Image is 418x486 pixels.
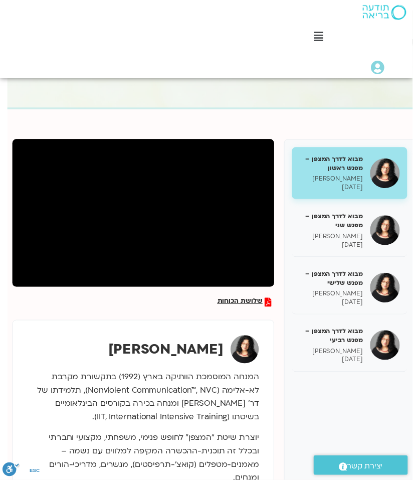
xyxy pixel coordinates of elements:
p: [DATE] [303,186,367,194]
span: יצירת קשר [352,465,388,479]
h5: מבוא לדרך המצפן – מפגש שני [303,215,367,233]
p: [DATE] [303,244,367,252]
strong: [PERSON_NAME] [109,344,226,363]
h5: מבוא לדרך המצפן – מפגש רביעי [303,331,367,349]
img: ארנינה קשתן [234,340,262,368]
p: [DATE] [303,302,367,310]
img: מבוא לדרך המצפן – מפגש שלישי [375,276,405,306]
h5: מבוא לדרך המצפן – מפגש שלישי [303,273,367,291]
span: שלושת הכוחות [220,301,266,310]
img: מבוא לדרך המצפן – מפגש ראשון [375,160,405,191]
a: שלושת הכוחות [220,301,275,310]
p: [DATE] [303,360,367,369]
img: מבוא לדרך המצפן – מפגש רביעי [375,335,405,365]
h5: מבוא לדרך המצפן – מפגש ראשון [303,156,367,175]
p: [PERSON_NAME] [303,293,367,302]
p: המנחה המוסמכת הוותיקה בארץ (1992) בתקשורת מקרבת לא-אלימה (Nonviolent Communication™, NVC), תלמידת... [28,375,262,429]
a: יצירת קשר [318,461,413,481]
p: [PERSON_NAME] [303,235,367,244]
img: מבוא לדרך המצפן – מפגש שני [375,218,405,248]
img: תודעה בריאה [367,5,411,20]
p: [PERSON_NAME] [303,352,367,360]
p: [PERSON_NAME] [303,177,367,186]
